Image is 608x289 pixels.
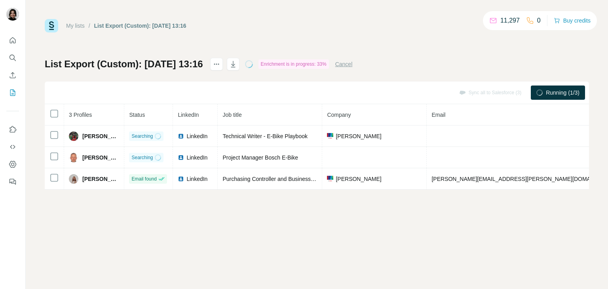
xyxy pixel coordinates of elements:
span: Purchasing Controller and Business Partner for E-Bike [222,176,356,182]
span: [PERSON_NAME] [336,132,381,140]
span: [PERSON_NAME] [336,175,381,183]
span: Project Manager Bosch E-Bike [222,154,298,161]
img: Surfe Logo [45,19,58,32]
span: LinkedIn [186,132,207,140]
span: LinkedIn [186,154,207,162]
span: Technical Writer - E-Bike Playbook [222,133,307,139]
span: Company [327,112,351,118]
img: LinkedIn logo [178,176,184,182]
div: List Export (Custom): [DATE] 13:16 [94,22,186,30]
p: 0 [537,16,541,25]
span: Email found [131,175,156,183]
img: Avatar [69,153,78,162]
button: Quick start [6,33,19,48]
p: 11,297 [500,16,520,25]
button: Search [6,51,19,65]
button: Use Surfe on LinkedIn [6,122,19,137]
li: / [89,22,90,30]
span: [PERSON_NAME] [82,175,119,183]
img: LinkedIn logo [178,133,184,139]
span: Searching [131,154,153,161]
button: My lists [6,86,19,100]
span: Status [129,112,145,118]
span: [PERSON_NAME] [82,154,119,162]
img: Avatar [69,174,78,184]
button: Dashboard [6,157,19,171]
span: LinkedIn [186,175,207,183]
span: Email [431,112,445,118]
span: 3 Profiles [69,112,92,118]
button: Enrich CSV [6,68,19,82]
img: company-logo [327,176,333,182]
button: Feedback [6,175,19,189]
img: Avatar [69,131,78,141]
a: My lists [66,23,85,29]
img: company-logo [327,133,333,139]
span: LinkedIn [178,112,199,118]
img: Avatar [6,8,19,21]
h1: List Export (Custom): [DATE] 13:16 [45,58,203,70]
div: Enrichment is in progress: 33% [258,59,329,69]
span: Job title [222,112,241,118]
button: Cancel [335,60,353,68]
img: LinkedIn logo [178,154,184,161]
button: actions [210,58,223,70]
span: [PERSON_NAME] [82,132,119,140]
span: Searching [131,133,153,140]
button: Buy credits [554,15,591,26]
span: Running (1/3) [546,89,579,97]
button: Use Surfe API [6,140,19,154]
